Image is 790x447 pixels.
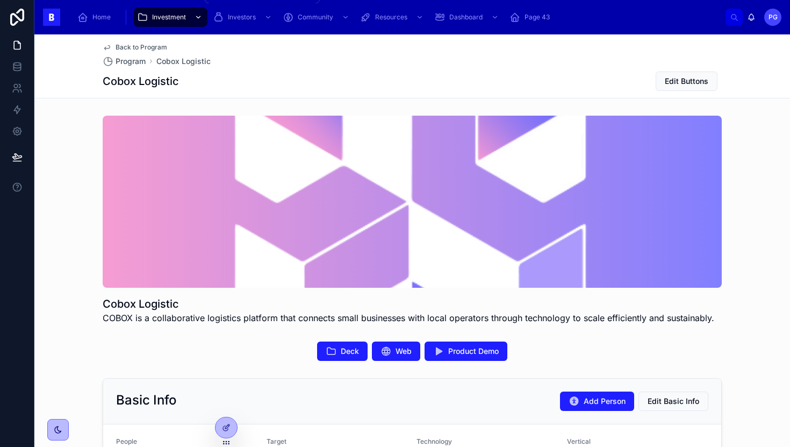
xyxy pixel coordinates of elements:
a: Page 43 [506,8,557,27]
button: Add Person [560,392,634,411]
span: Page 43 [525,13,550,22]
span: Home [92,13,111,22]
a: Investors [210,8,277,27]
button: Edit Basic Info [638,392,708,411]
span: Community [298,13,333,22]
span: Dashboard [449,13,483,22]
span: Deck [341,346,359,357]
span: Add Person [584,396,626,407]
span: Edit Basic Info [648,396,699,407]
span: Product Demo [448,346,499,357]
a: Dashboard [431,8,504,27]
span: Investors [228,13,256,22]
button: Web [372,342,420,361]
a: Community [279,8,355,27]
span: Resources [375,13,407,22]
span: Back to Program [116,43,167,52]
span: Investment [152,13,186,22]
span: Program [116,56,146,67]
a: Investment [134,8,207,27]
span: People [116,437,137,445]
button: Product Demo [425,342,507,361]
span: Web [396,346,412,357]
h2: Basic Info [116,392,177,409]
div: scrollable content [69,5,726,29]
span: Edit Buttons [665,76,708,87]
a: Resources [357,8,429,27]
span: Technology [416,437,452,445]
a: Home [74,8,118,27]
button: Edit Buttons [656,72,717,91]
a: Back to Program [103,43,167,52]
span: Target [267,437,286,445]
h1: Cobox Logistic [103,74,179,89]
a: Cobox Logistic [156,56,211,67]
h1: Cobox Logistic [103,296,714,311]
span: COBOX is a collaborative logistics platform that connects small businesses with local operators t... [103,311,714,324]
img: App logo [43,9,60,26]
span: PG [769,13,778,22]
a: Program [103,56,146,67]
span: Vertical [567,437,591,445]
button: Deck [317,342,368,361]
